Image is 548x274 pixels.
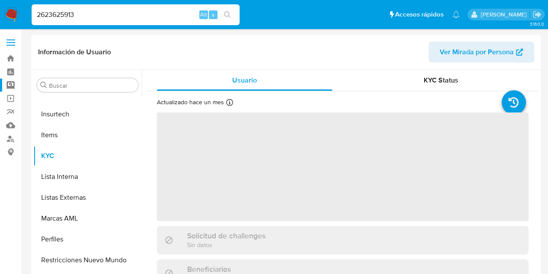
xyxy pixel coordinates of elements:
[395,10,444,19] span: Accesos rápidos
[532,10,542,19] a: Salir
[480,10,529,19] p: marcela.perdomo@mercadolibre.com.co
[33,187,142,208] button: Listas Externas
[33,250,142,271] button: Restricciones Nuevo Mundo
[200,10,207,19] span: Alt
[187,241,266,249] p: Sin datos
[212,10,214,19] span: s
[33,125,142,145] button: Items
[40,82,47,89] button: Buscar
[32,9,240,20] input: Buscar usuario o caso...
[33,229,142,250] button: Perfiles
[38,48,111,56] h1: Información de Usuario
[33,145,142,166] button: KYC
[428,42,534,63] button: Ver Mirada por Persona
[187,264,231,274] h3: Beneficiarios
[452,11,460,18] a: Notificaciones
[33,104,142,125] button: Insurtech
[232,75,257,85] span: Usuario
[187,231,266,241] h3: Solicitud de challenges
[157,112,529,221] span: ‌
[157,226,529,254] div: Solicitud de challengesSin datos
[157,98,224,106] p: Actualizado hace un mes
[440,42,514,63] span: Ver Mirada por Persona
[49,82,135,89] input: Buscar
[218,9,236,21] button: search-icon
[33,208,142,229] button: Marcas AML
[33,166,142,187] button: Lista Interna
[424,75,458,85] span: KYC Status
